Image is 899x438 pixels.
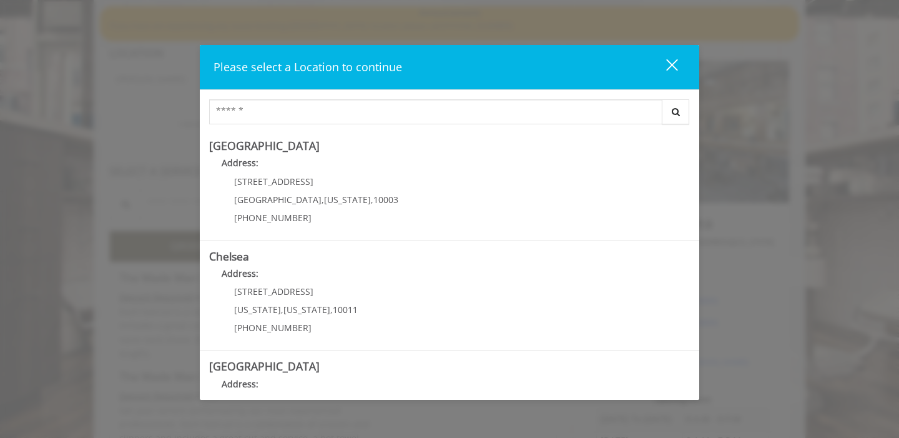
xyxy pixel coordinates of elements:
[643,54,685,80] button: close dialog
[281,304,283,316] span: ,
[209,99,690,131] div: Center Select
[234,304,281,316] span: [US_STATE]
[209,138,320,153] b: [GEOGRAPHIC_DATA]
[330,304,333,316] span: ,
[234,212,312,224] span: [PHONE_NUMBER]
[283,304,330,316] span: [US_STATE]
[324,194,371,206] span: [US_STATE]
[371,194,373,206] span: ,
[234,286,313,297] span: [STREET_ADDRESS]
[209,99,662,124] input: Search Center
[322,194,324,206] span: ,
[652,58,677,77] div: close dialog
[222,267,258,279] b: Address:
[209,359,320,374] b: [GEOGRAPHIC_DATA]
[373,194,398,206] span: 10003
[222,157,258,169] b: Address:
[333,304,358,316] span: 10011
[234,322,312,334] span: [PHONE_NUMBER]
[209,249,249,264] b: Chelsea
[234,194,322,206] span: [GEOGRAPHIC_DATA]
[222,378,258,390] b: Address:
[234,176,313,187] span: [STREET_ADDRESS]
[669,107,683,116] i: Search button
[214,59,402,74] span: Please select a Location to continue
